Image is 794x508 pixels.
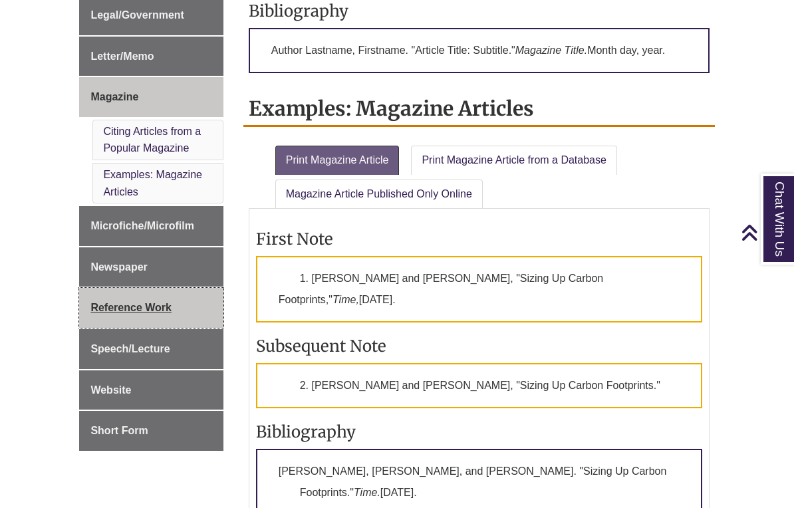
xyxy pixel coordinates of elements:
[79,37,223,76] a: Letter/Memo
[90,91,138,102] span: Magazine
[275,180,483,209] a: Magazine Article Published Only Online
[90,51,154,62] span: Letter/Memo
[256,256,702,322] p: 1. [PERSON_NAME] and [PERSON_NAME], "Sizing Up Carbon Footprints," [DATE].
[249,28,710,73] p: Author Lastname, Firstname. "Article Title: Subtitle." Month day, year.
[90,343,170,354] span: Speech/Lecture
[90,220,194,231] span: Microfiche/Microfilm
[249,1,710,21] h3: Bibliography
[256,336,702,356] h3: Subsequent Note
[90,9,184,21] span: Legal/Government
[256,229,702,249] h3: First Note
[332,294,359,305] em: Time,
[103,169,202,197] a: Examples: Magazine Articles
[90,384,131,396] span: Website
[103,126,201,154] a: Citing Articles from a Popular Magazine
[256,422,702,442] h3: Bibliography
[90,425,148,436] span: Short Form
[411,146,616,175] a: Print Magazine Article from a Database
[79,77,223,117] a: Magazine
[79,411,223,451] a: Short Form
[354,487,380,498] em: Time.
[79,247,223,287] a: Newspaper
[741,223,791,241] a: Back to Top
[90,302,172,313] span: Reference Work
[79,288,223,328] a: Reference Work
[79,206,223,246] a: Microfiche/Microfilm
[256,363,702,408] p: 2. [PERSON_NAME] and [PERSON_NAME], "Sizing Up Carbon Footprints."
[79,329,223,369] a: Speech/Lecture
[275,146,400,175] a: Print Magazine Article
[515,45,587,56] em: Magazine Title.
[90,261,147,273] span: Newspaper
[243,92,715,127] h2: Examples: Magazine Articles
[79,370,223,410] a: Website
